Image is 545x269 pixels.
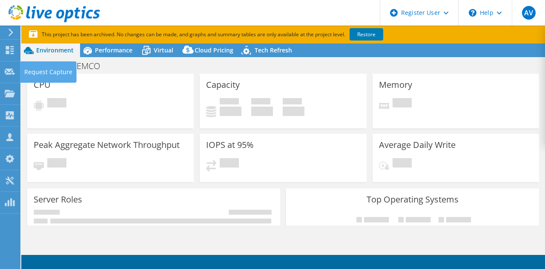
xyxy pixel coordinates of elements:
[154,46,173,54] span: Virtual
[29,30,446,39] p: This project has been archived. No changes can be made, and graphs and summary tables are only av...
[34,195,82,204] h3: Server Roles
[34,140,180,150] h3: Peak Aggregate Network Throughput
[34,80,51,90] h3: CPU
[283,98,302,107] span: Total
[20,61,77,83] div: Request Capture
[393,98,412,110] span: Pending
[350,28,383,40] a: Restore
[95,46,132,54] span: Performance
[47,158,66,170] span: Pending
[255,46,292,54] span: Tech Refresh
[220,107,241,116] h4: 0 GiB
[393,158,412,170] span: Pending
[220,158,239,170] span: Pending
[36,46,74,54] span: Environment
[379,80,412,90] h3: Memory
[251,107,273,116] h4: 0 GiB
[206,140,254,150] h3: IOPS at 95%
[195,46,233,54] span: Cloud Pricing
[220,98,239,107] span: Used
[293,195,533,204] h3: Top Operating Systems
[379,140,456,150] h3: Average Daily Write
[522,6,536,20] span: AV
[251,98,270,107] span: Free
[283,107,304,116] h4: 0 GiB
[47,98,66,110] span: Pending
[469,9,476,17] svg: \n
[206,80,240,90] h3: Capacity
